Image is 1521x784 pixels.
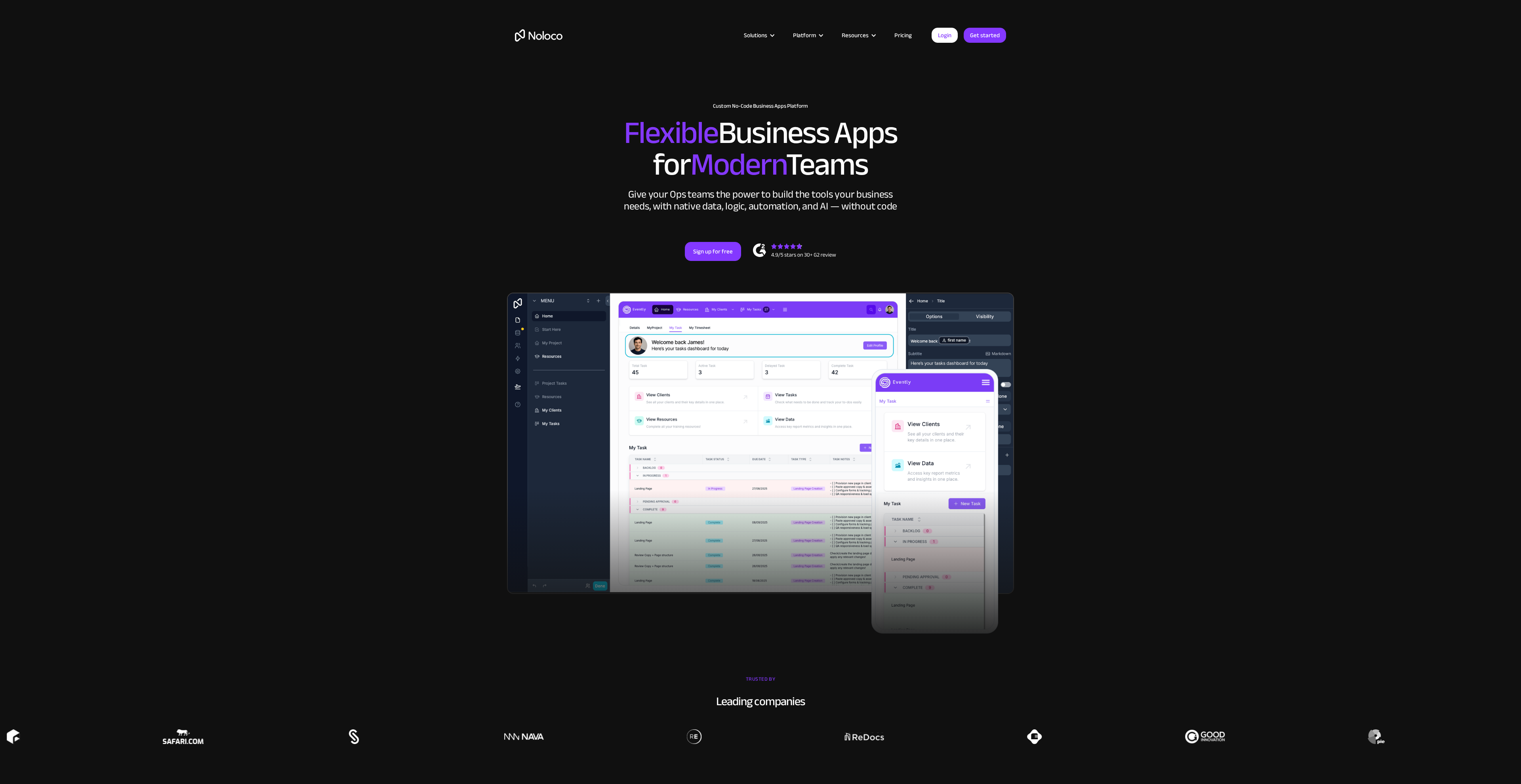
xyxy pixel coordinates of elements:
[515,29,562,42] a: home
[690,135,786,194] span: Modern
[622,188,899,212] div: Give your Ops teams the power to build the tools your business needs, with native data, logic, au...
[685,242,741,261] a: Sign up for free
[964,28,1006,43] a: Get started
[932,28,958,43] a: Login
[734,30,783,40] div: Solutions
[783,30,832,40] div: Platform
[624,103,718,162] span: Flexible
[832,30,884,40] div: Resources
[884,30,922,40] a: Pricing
[793,30,816,40] div: Platform
[515,103,1006,109] h1: Custom No-Code Business Apps Platform
[744,30,767,40] div: Solutions
[842,30,869,40] div: Resources
[515,117,1006,181] h2: Business Apps for Teams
